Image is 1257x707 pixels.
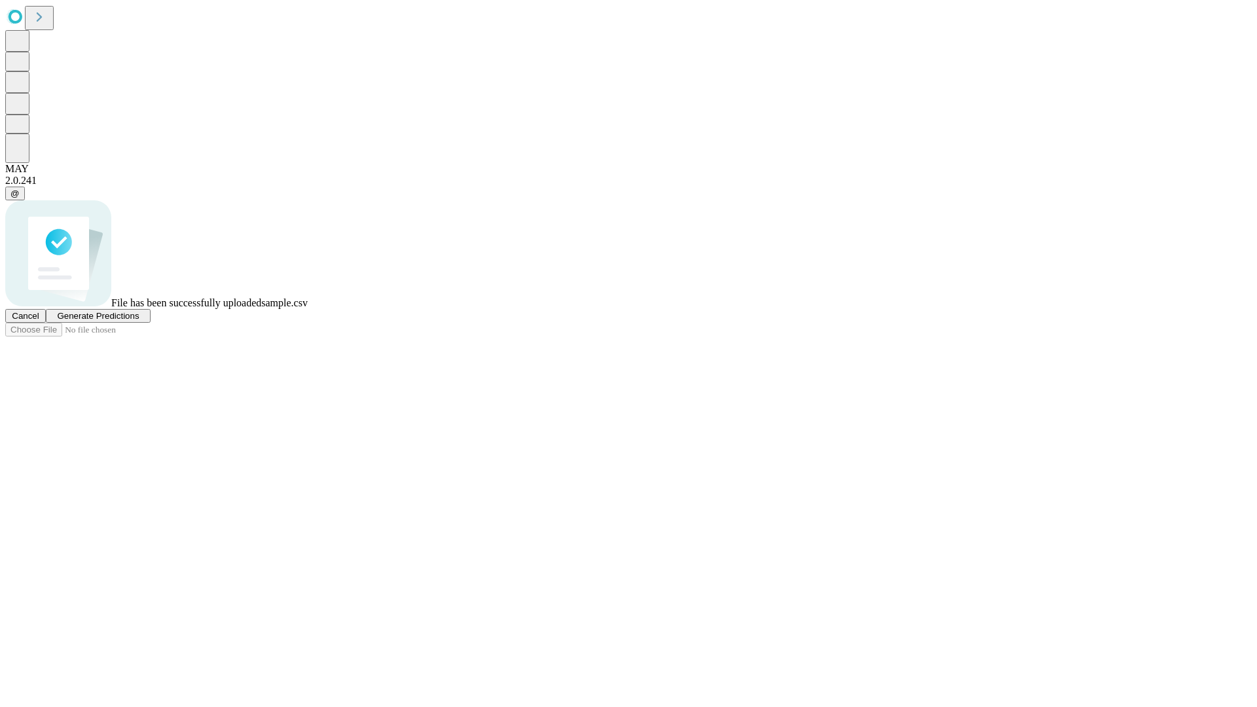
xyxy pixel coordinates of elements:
span: File has been successfully uploaded [111,297,261,308]
span: sample.csv [261,297,308,308]
button: Cancel [5,309,46,323]
span: Cancel [12,311,39,321]
span: @ [10,189,20,198]
button: Generate Predictions [46,309,151,323]
div: 2.0.241 [5,175,1252,187]
span: Generate Predictions [57,311,139,321]
button: @ [5,187,25,200]
div: MAY [5,163,1252,175]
